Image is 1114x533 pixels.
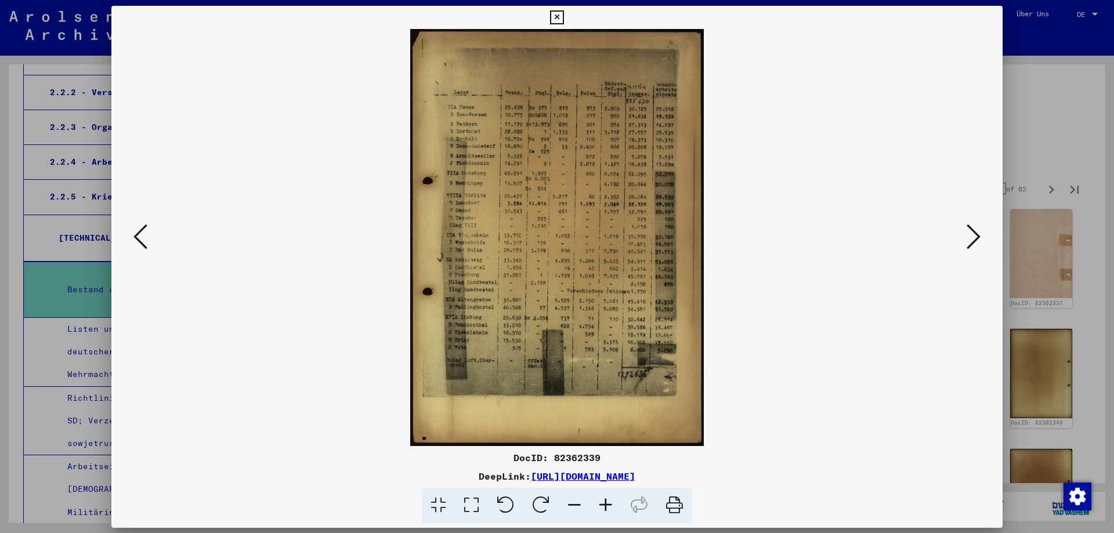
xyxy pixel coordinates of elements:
div: Zustimmung ändern [1063,482,1091,510]
div: DocID: 82362339 [111,451,1003,465]
div: DeepLink: [111,469,1003,483]
a: [URL][DOMAIN_NAME] [531,470,635,482]
img: 001.jpg [151,29,963,446]
img: Zustimmung ändern [1064,483,1091,510]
